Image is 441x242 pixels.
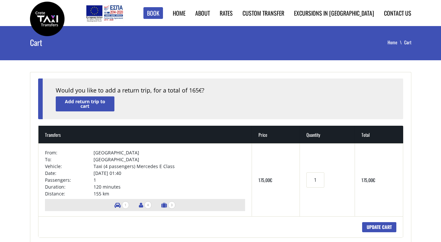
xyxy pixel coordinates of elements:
[306,172,324,188] input: Transfers quantity
[220,9,233,17] a: Rates
[243,9,284,17] a: Custom Transfer
[94,177,245,183] td: 1
[56,86,390,95] div: Would you like to add a return trip, for a total of 165 ?
[45,149,94,156] td: From:
[122,201,129,209] span: 1
[85,3,124,23] img: e-bannersEUERDF180X90.jpg
[45,156,94,163] td: To:
[136,199,155,211] li: Number of passengers
[45,190,94,197] td: Distance:
[355,126,403,143] th: Total
[94,170,245,177] td: [DATE] 01:40
[252,126,300,143] th: Price
[195,9,210,17] a: About
[94,190,245,197] td: 155 km
[30,15,65,21] a: Crete Taxi Transfers | Crete Taxi Transfers Cart | Crete Taxi Transfers
[94,183,245,190] td: 120 minutes
[199,87,202,94] span: €
[373,177,375,183] span: €
[143,7,163,19] a: Book
[94,163,245,170] td: Taxi (4 passengers) Mercedes E Class
[270,177,272,183] span: €
[45,163,94,170] td: Vehicle:
[173,9,185,17] a: Home
[258,177,272,183] bdi: 175,00
[158,199,179,211] li: Number of luggage items
[362,222,396,232] input: Update cart
[294,9,374,17] a: Excursions in [GEOGRAPHIC_DATA]
[144,201,152,209] span: 4
[45,183,94,190] td: Duration:
[168,201,175,209] span: 3
[384,9,411,17] a: Contact us
[404,39,411,46] li: Cart
[94,156,245,163] td: [GEOGRAPHIC_DATA]
[30,26,158,59] h1: Cart
[45,177,94,183] td: Passengers:
[361,177,375,183] bdi: 175,00
[38,126,252,143] th: Transfers
[45,170,94,177] td: Date:
[56,96,114,111] a: Add return trip to cart
[300,126,355,143] th: Quantity
[111,199,132,211] li: Number of vehicles
[388,39,404,46] a: Home
[94,149,245,156] td: [GEOGRAPHIC_DATA]
[30,2,65,36] img: Crete Taxi Transfers | Crete Taxi Transfers Cart | Crete Taxi Transfers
